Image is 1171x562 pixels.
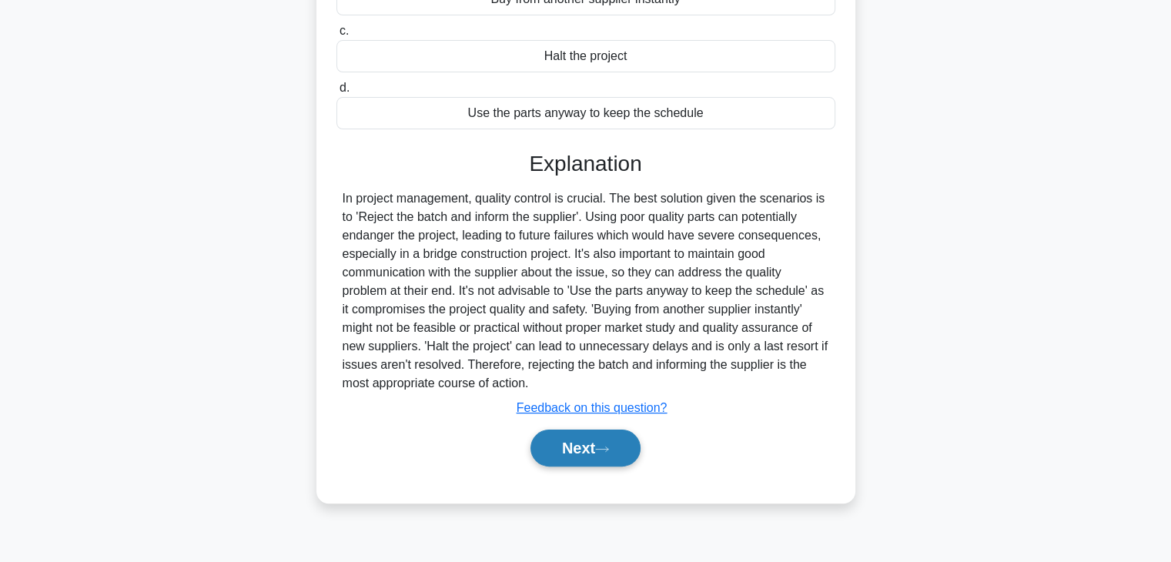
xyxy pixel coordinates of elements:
[517,401,667,414] a: Feedback on this question?
[340,24,349,37] span: c.
[346,151,826,177] h3: Explanation
[343,189,829,393] div: In project management, quality control is crucial. The best solution given the scenarios is to 'R...
[336,40,835,72] div: Halt the project
[530,430,641,467] button: Next
[336,97,835,129] div: Use the parts anyway to keep the schedule
[340,81,350,94] span: d.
